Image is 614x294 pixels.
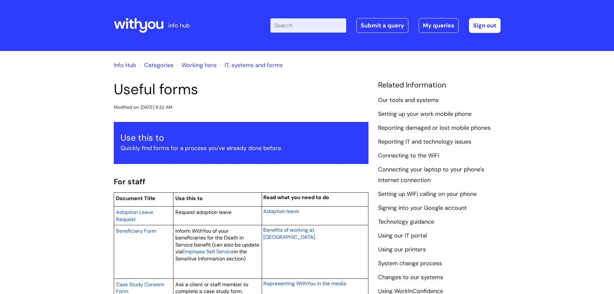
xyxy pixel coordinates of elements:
span: Employee Self Service [182,248,234,255]
span: Representing WithYou in the media [263,280,346,287]
a: My queries [419,18,459,33]
a: IT, systems and forms [225,61,283,69]
a: Beneficiary Form [116,227,156,235]
a: Setting up WiFi calling on your phone [378,190,477,198]
a: Our tools and systems [378,96,439,105]
h4: Related Information [378,81,501,90]
a: Reporting damaged or lost mobile phones [378,124,491,132]
span: Use this to [175,195,203,202]
div: Modified on: [DATE] 9:32 AM [114,103,172,111]
li: Working here [175,60,217,70]
li: IT, systems and forms [218,60,283,70]
a: Adoption leave [263,207,299,215]
p: info hub [168,20,190,31]
a: Using our IT portal [378,232,427,240]
span: Document Title [116,195,155,202]
a: Employee Self Service [182,248,234,255]
a: Representing WithYou in the media [263,279,346,287]
span: in the Sensitive Information section) [175,248,247,262]
a: Changes to our systems [378,273,443,282]
a: Benefits of working at [GEOGRAPHIC_DATA] [263,226,315,241]
a: Technology guidance [378,218,434,226]
a: Connecting to the WiFi [378,152,439,160]
span: Request adoption leave [175,209,231,216]
span: Inform WithYou of your beneficiaries for the Death in Service benefit (can also be update via [175,228,259,255]
span: Adoption leave [263,208,299,215]
span: Read what you need to do [263,194,329,201]
h3: Use this to [121,133,362,143]
a: Info Hub [114,61,136,69]
a: Reporting IT and technology issues [378,138,471,146]
a: Adoption Leave Request [116,208,153,223]
a: Submit a query [356,18,408,33]
h1: Useful forms [114,81,368,98]
span: Adoption Leave Request [116,209,153,223]
a: Sign out [469,18,501,33]
input: Search [270,18,346,33]
a: Connecting your laptop to your phone's internet connection [378,166,484,184]
span: For staff [114,177,145,187]
p: Quickly find forms for a process you've already done before. [121,143,362,153]
span: Benefits of working at [GEOGRAPHIC_DATA] [263,227,315,240]
div: | - [270,18,501,33]
a: Setting up your work mobile phone [378,110,472,118]
a: Categories [144,61,173,69]
li: Solution home [138,60,173,70]
a: System change process [378,259,442,268]
a: Using our printers [378,246,426,254]
a: Working here [181,61,217,69]
a: Signing into your Google account [378,204,467,212]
